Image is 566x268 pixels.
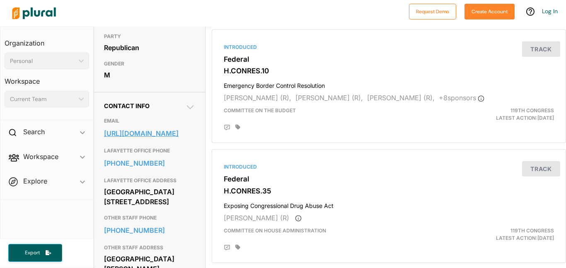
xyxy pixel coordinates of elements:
a: Create Account [464,7,515,15]
div: Introduced [224,163,554,171]
span: [PERSON_NAME] (R), [367,94,435,102]
button: Request Demo [409,4,456,19]
div: Personal [10,57,75,65]
button: Create Account [464,4,515,19]
a: [PHONE_NUMBER] [104,157,195,169]
h3: H.CONRES.35 [224,187,554,195]
h3: H.CONRES.10 [224,67,554,75]
h4: Emergency Border Control Resolution [224,78,554,89]
div: Latest Action: [DATE] [446,107,560,122]
a: [URL][DOMAIN_NAME] [104,127,195,140]
div: Latest Action: [DATE] [446,227,560,242]
h3: GENDER [104,59,195,69]
span: Contact Info [104,102,150,109]
h2: Search [23,127,45,136]
h3: Organization [5,31,89,49]
div: Add tags [235,124,240,130]
div: Current Team [10,95,75,104]
div: M [104,69,195,81]
h3: PARTY [104,31,195,41]
span: [PERSON_NAME] (R) [224,214,289,222]
h3: EMAIL [104,116,195,126]
span: + 8 sponsor s [439,94,484,102]
h3: Federal [224,175,554,183]
span: Committee on the Budget [224,107,296,113]
span: 119th Congress [510,227,554,234]
h3: Workspace [5,69,89,87]
div: [GEOGRAPHIC_DATA][STREET_ADDRESS] [104,186,195,208]
span: [PERSON_NAME] (R), [295,94,363,102]
div: Add tags [235,244,240,250]
button: Track [522,41,560,57]
span: Export [19,249,46,256]
div: Add Position Statement [224,244,230,251]
div: Republican [104,41,195,54]
h3: LAFAYETTE OFFICE ADDRESS [104,176,195,186]
a: Request Demo [409,7,456,15]
span: [PERSON_NAME] (R), [224,94,291,102]
span: Committee on House Administration [224,227,326,234]
h3: Federal [224,55,554,63]
button: Track [522,161,560,176]
div: Introduced [224,43,554,51]
h3: LAFAYETTE OFFICE PHONE [104,146,195,156]
h3: OTHER STAFF PHONE [104,213,195,223]
button: Export [8,244,62,262]
a: [PHONE_NUMBER] [104,224,195,237]
h3: OTHER STAFF ADDRESS [104,243,195,253]
span: 119th Congress [510,107,554,113]
div: Add Position Statement [224,124,230,131]
a: Log In [542,7,558,15]
h4: Exposing Congressional Drug Abuse Act [224,198,554,210]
